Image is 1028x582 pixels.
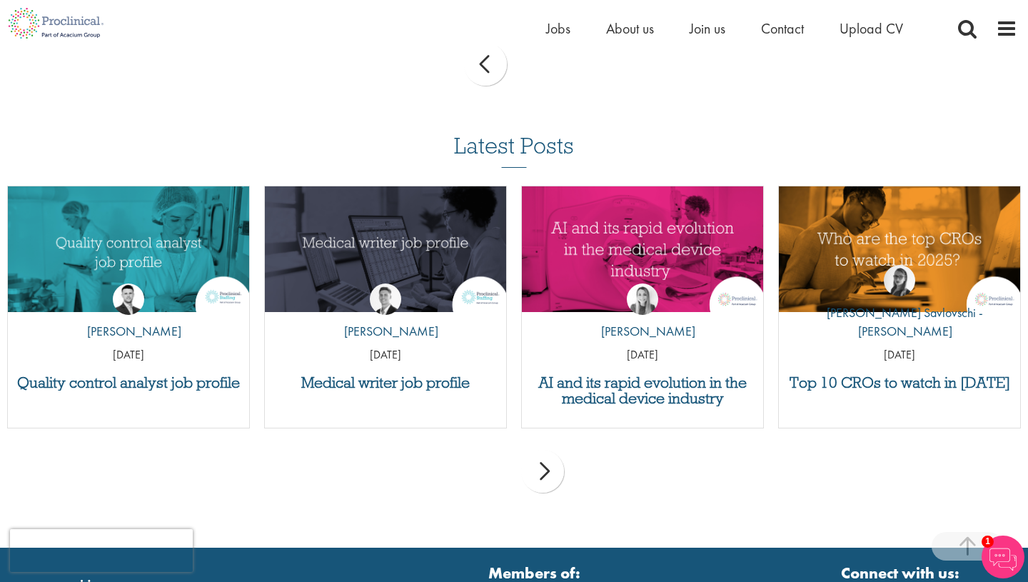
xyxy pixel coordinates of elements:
[272,375,499,391] a: Medical writer job profile
[529,375,756,406] a: AI and its rapid evolution in the medical device industry
[76,284,181,348] a: Joshua Godden [PERSON_NAME]
[761,19,804,38] a: Contact
[8,186,249,312] img: quality control analyst job profile
[786,375,1013,391] a: Top 10 CROs to watch in [DATE]
[333,284,438,348] a: George Watson [PERSON_NAME]
[982,536,1024,578] img: Chatbot
[522,347,763,363] p: [DATE]
[333,322,438,341] p: [PERSON_NAME]
[521,450,564,493] div: next
[779,186,1020,313] a: Link to a post
[76,322,181,341] p: [PERSON_NAME]
[113,284,144,315] img: Joshua Godden
[15,375,242,391] a: Quality control analyst job profile
[840,19,903,38] a: Upload CV
[690,19,725,38] a: Join us
[265,186,506,313] a: Link to a post
[779,265,1020,347] a: Theodora Savlovschi - Wicks [PERSON_NAME] Savlovschi - [PERSON_NAME]
[779,347,1020,363] p: [DATE]
[590,322,695,341] p: [PERSON_NAME]
[982,536,994,548] span: 1
[522,186,763,312] img: AI and Its Impact on the Medical Device Industry | Proclinical
[590,284,695,348] a: Hannah Burke [PERSON_NAME]
[265,186,506,312] img: Medical writer job profile
[884,265,915,296] img: Theodora Savlovschi - Wicks
[464,43,507,86] div: prev
[265,347,506,363] p: [DATE]
[454,134,574,168] h3: Latest Posts
[370,284,401,315] img: George Watson
[779,303,1020,340] p: [PERSON_NAME] Savlovschi - [PERSON_NAME]
[10,529,193,572] iframe: reCAPTCHA
[546,19,570,38] a: Jobs
[8,347,249,363] p: [DATE]
[606,19,654,38] a: About us
[627,284,658,315] img: Hannah Burke
[522,186,763,313] a: Link to a post
[8,186,249,313] a: Link to a post
[779,186,1020,312] img: Top 10 CROs 2025 | Proclinical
